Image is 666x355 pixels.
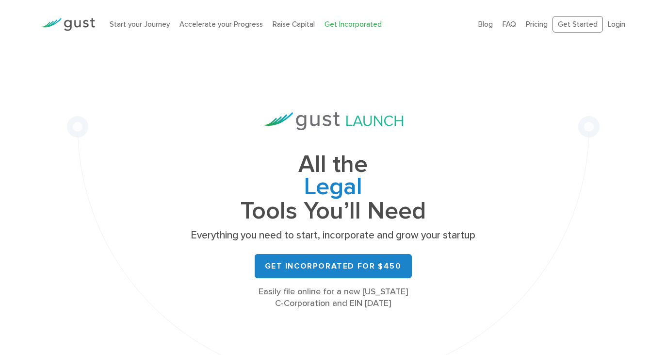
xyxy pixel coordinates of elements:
a: Login [608,20,625,29]
a: Get Started [552,16,603,33]
img: Gust Launch Logo [263,112,403,130]
a: Get Incorporated [325,20,382,29]
p: Everything you need to start, incorporate and grow your startup [188,229,479,242]
a: FAQ [503,20,516,29]
a: Blog [478,20,493,29]
h1: All the Tools You’ll Need [188,153,479,222]
a: Raise Capital [273,20,315,29]
a: Pricing [526,20,548,29]
div: Easily file online for a new [US_STATE] C-Corporation and EIN [DATE] [188,286,479,309]
span: Legal [188,176,479,200]
a: Get Incorporated for $450 [255,254,412,278]
a: Accelerate your Progress [179,20,263,29]
a: Start your Journey [110,20,170,29]
img: Gust Logo [41,18,95,31]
